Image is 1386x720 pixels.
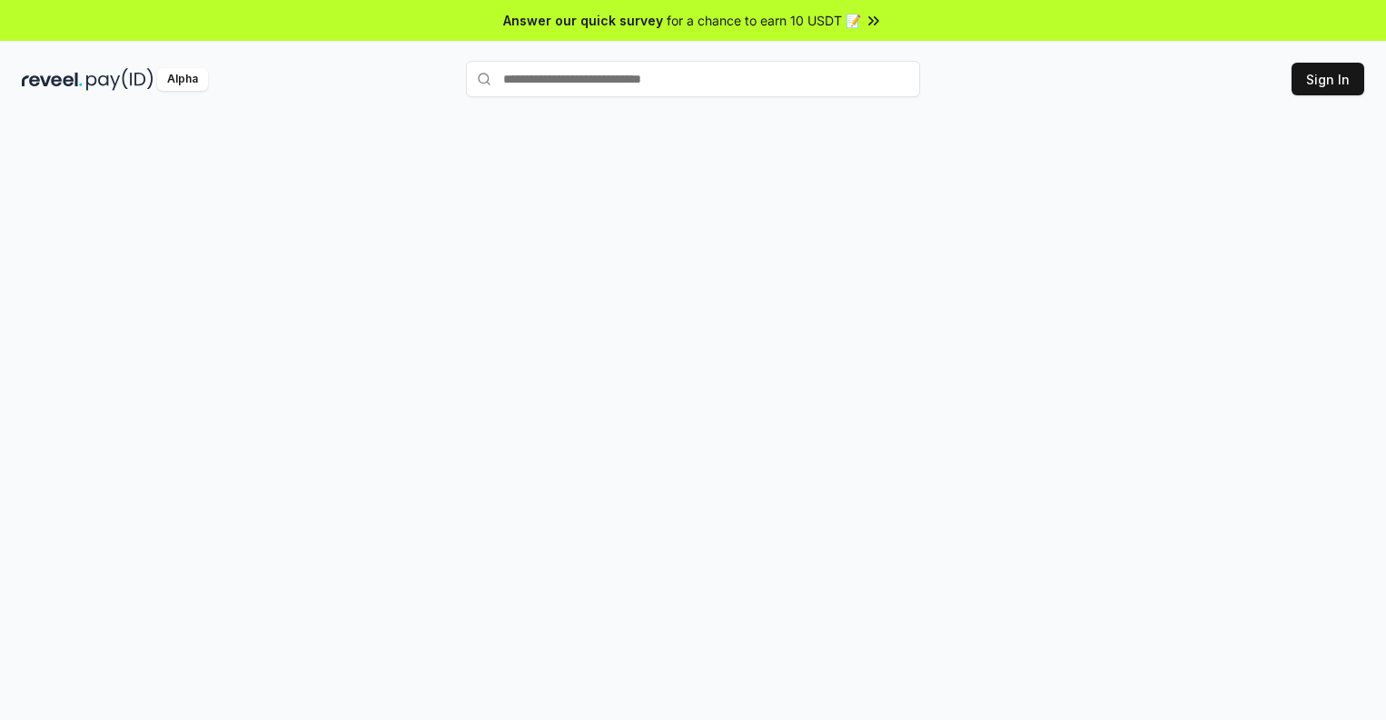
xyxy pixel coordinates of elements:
[1292,63,1364,95] button: Sign In
[157,68,208,91] div: Alpha
[667,11,861,30] span: for a chance to earn 10 USDT 📝
[86,68,153,91] img: pay_id
[503,11,663,30] span: Answer our quick survey
[22,68,83,91] img: reveel_dark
